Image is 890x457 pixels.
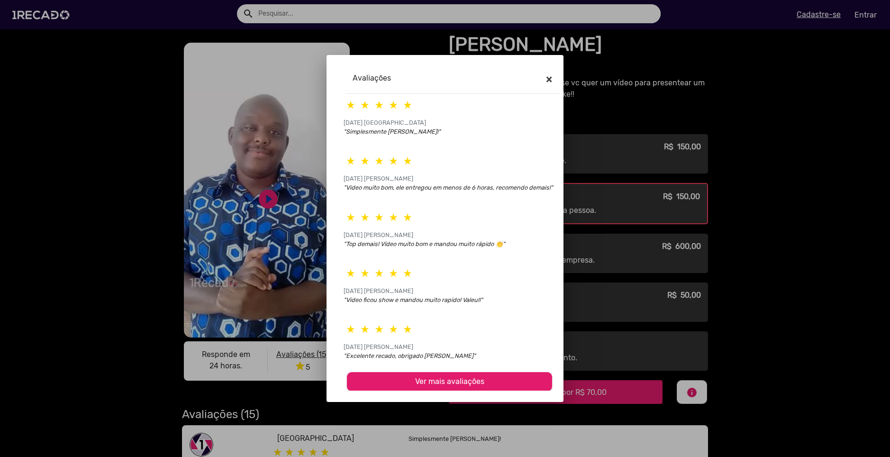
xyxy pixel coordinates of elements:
p: [DATE] [PERSON_NAME] [344,230,413,239]
h5: Avaliações [353,73,391,82]
i: "Video muito bom, ele entregou em menos de 6 horas, recomendo demais!" [344,184,553,191]
i: "Video ficou show e mandou muito rapido! Valeu!!" [344,296,483,303]
span: × [546,73,552,86]
i: "Excelente recado, obrigado [PERSON_NAME]" [344,352,476,359]
i: "Simplesmente [PERSON_NAME]!" [344,128,441,135]
span: Ver mais avaliações [415,377,484,386]
p: [DATE] [PERSON_NAME] [344,174,413,183]
p: [DATE] [PERSON_NAME] [344,342,413,351]
p: [DATE] [GEOGRAPHIC_DATA] [344,118,426,127]
button: Ver mais avaliações [347,372,552,391]
i: "Top demais! Vídeo muito bom e mandou muito rápido 👏" [344,240,505,247]
p: [DATE] [PERSON_NAME] [344,286,413,295]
